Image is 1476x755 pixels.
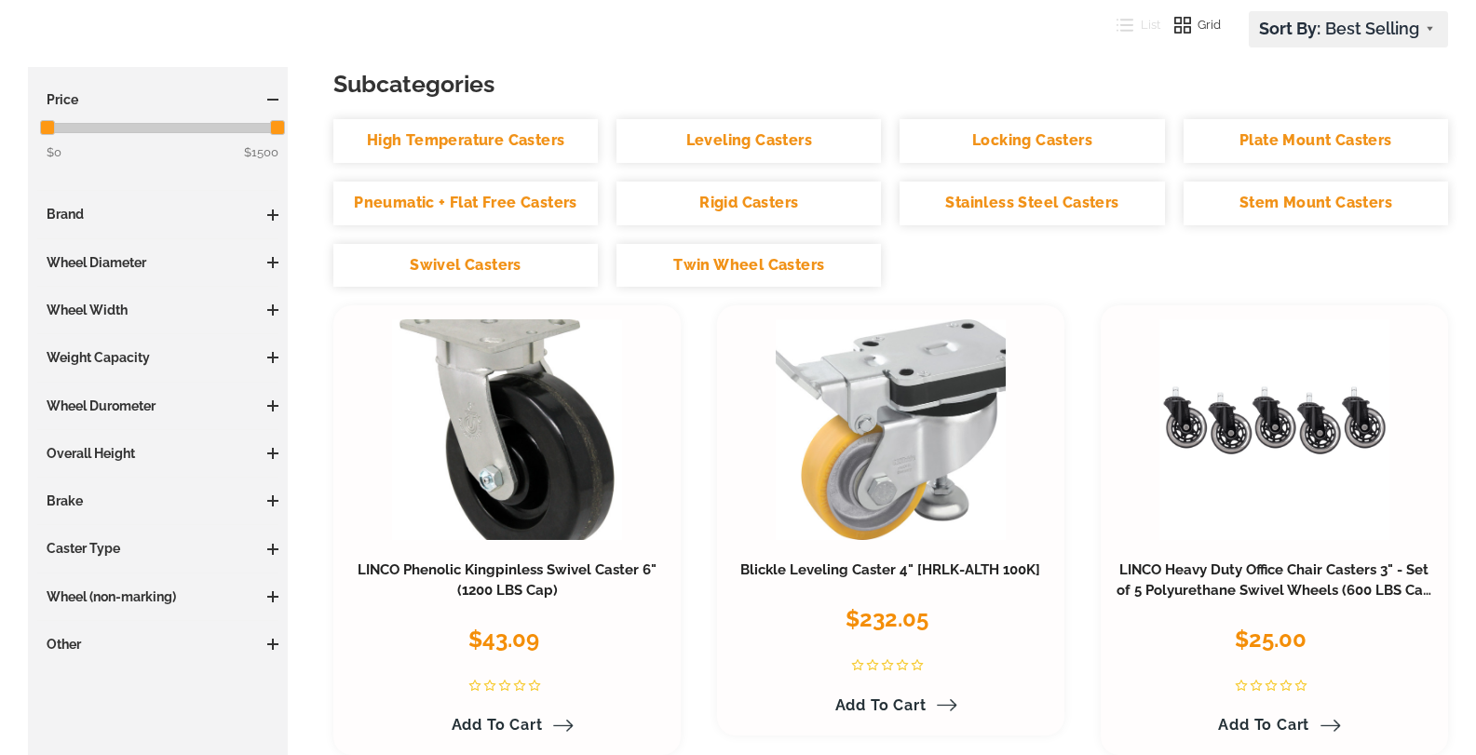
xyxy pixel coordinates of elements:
span: $43.09 [468,626,539,653]
span: $232.05 [846,605,928,632]
span: Add to Cart [1218,716,1309,734]
h3: Wheel Durometer [37,397,278,415]
h3: Wheel Width [37,301,278,319]
a: Swivel Casters [333,244,598,288]
h3: Overall Height [37,444,278,463]
span: Add to Cart [452,716,543,734]
h3: Other [37,635,278,654]
span: $0 [47,145,61,159]
a: Stainless Steel Casters [900,182,1164,225]
button: Grid [1160,11,1222,39]
a: LINCO Heavy Duty Office Chair Casters 3" - Set of 5 Polyurethane Swivel Wheels (600 LBS Cap Combi... [1117,561,1432,619]
a: Blickle Leveling Caster 4" [HRLK-ALTH 100K] [740,561,1040,578]
a: High Temperature Casters [333,119,598,163]
button: List [1103,11,1160,39]
a: Twin Wheel Casters [616,244,881,288]
h3: Price [37,90,278,109]
a: Stem Mount Casters [1184,182,1448,225]
h3: Weight Capacity [37,348,278,367]
a: Locking Casters [900,119,1164,163]
a: Add to Cart [824,690,958,721]
a: Rigid Casters [616,182,881,225]
h3: Caster Type [37,539,278,558]
span: $25.00 [1235,626,1307,653]
span: Add to Cart [835,696,927,714]
a: Leveling Casters [616,119,881,163]
a: Add to Cart [440,709,575,741]
h3: Brake [37,492,278,510]
h3: Subcategories [333,67,1448,101]
span: $1500 [244,142,278,163]
a: Plate Mount Casters [1184,119,1448,163]
h3: Wheel Diameter [37,253,278,272]
a: LINCO Phenolic Kingpinless Swivel Caster 6" (1200 LBS Cap) [358,561,657,599]
h3: Brand [37,205,278,223]
a: Add to Cart [1207,709,1341,741]
a: Pneumatic + Flat Free Casters [333,182,598,225]
h3: Wheel (non-marking) [37,587,278,606]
